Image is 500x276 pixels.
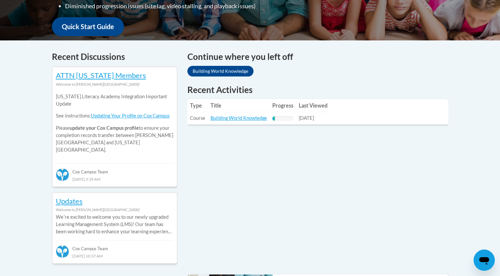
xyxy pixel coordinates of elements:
span: [DATE] [299,115,314,121]
th: Type [187,99,208,112]
div: Cox Campus Team [56,240,173,252]
th: Title [208,99,270,112]
a: ATTN [US_STATE] Members [56,71,146,80]
h4: Recent Discussions [52,50,177,63]
a: Updates [56,197,83,206]
div: [DATE] 10:37 AM [56,252,173,259]
p: See instructions: [56,112,173,119]
p: Weʹre excited to welcome you to our newly upgraded Learning Management System (LMS)! Our team has... [56,213,173,235]
div: Welcome to [PERSON_NAME][GEOGRAPHIC_DATA]! [56,81,173,88]
div: Welcome to [PERSON_NAME][GEOGRAPHIC_DATA]! [56,206,173,213]
img: Cox Campus Team [56,245,69,258]
th: Progress [270,99,296,112]
a: Quick Start Guide [52,17,124,36]
a: Building World Knowledge [187,66,253,76]
div: Progress, % [272,116,275,121]
img: Cox Campus Team [56,168,69,181]
li: Diminished progression issues (site lag, video stalling, and playback issues) [65,1,291,11]
a: Updating Your Profile on Cox Campus [91,113,170,118]
th: Last Viewed [296,99,330,112]
h1: Recent Activities [187,84,448,96]
a: Building World Knowledge [211,115,267,121]
iframe: Button to launch messaging window [474,250,495,271]
div: Please to ensure your completion records transfer between [PERSON_NAME][GEOGRAPHIC_DATA] and [US_... [56,88,173,159]
span: Course [190,115,205,121]
div: Cox Campus Team [56,163,173,175]
p: [US_STATE] Literacy Academy Integration Important Update [56,93,173,108]
h4: Continue where you left off [187,50,448,63]
div: [DATE] 3:39 AM [56,175,173,183]
b: update your Cox Campus profile [70,125,139,131]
